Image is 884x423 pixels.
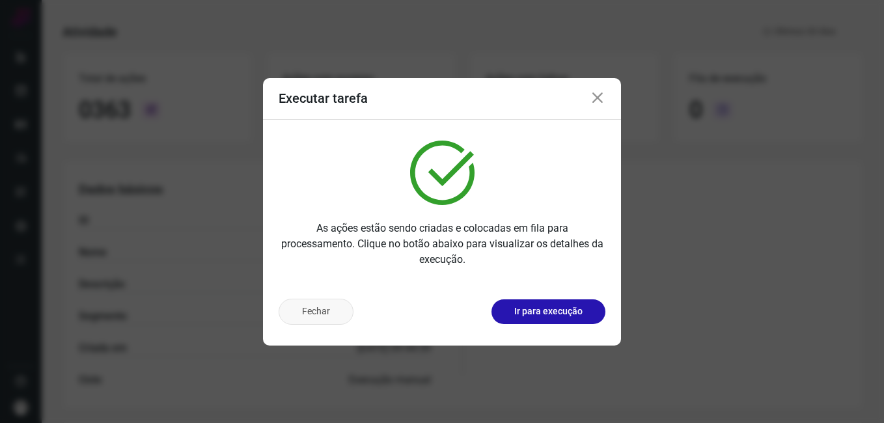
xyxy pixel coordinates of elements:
[279,221,605,267] p: As ações estão sendo criadas e colocadas em fila para processamento. Clique no botão abaixo para ...
[491,299,605,324] button: Ir para execução
[279,90,368,106] h3: Executar tarefa
[279,299,353,325] button: Fechar
[410,141,475,205] img: verified.svg
[514,305,583,318] p: Ir para execução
